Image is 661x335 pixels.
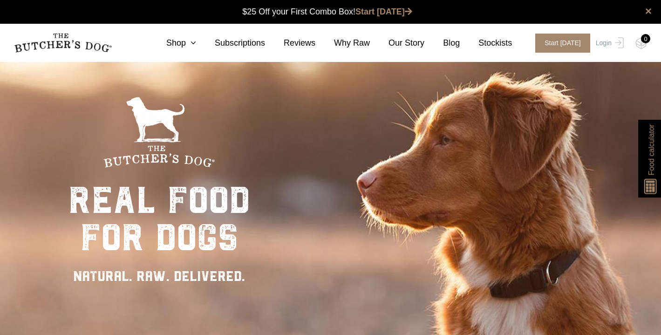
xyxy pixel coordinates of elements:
[370,37,424,49] a: Our Story
[148,37,196,49] a: Shop
[68,266,250,287] div: NATURAL. RAW. DELIVERED.
[355,7,412,16] a: Start [DATE]
[635,37,647,49] img: TBD_Cart-Empty.png
[265,37,315,49] a: Reviews
[68,182,250,256] div: real food for dogs
[646,124,657,175] span: Food calculator
[535,34,590,53] span: Start [DATE]
[424,37,460,49] a: Blog
[460,37,512,49] a: Stockists
[593,34,624,53] a: Login
[641,34,650,43] div: 0
[196,37,265,49] a: Subscriptions
[645,6,652,17] a: close
[315,37,370,49] a: Why Raw
[526,34,593,53] a: Start [DATE]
